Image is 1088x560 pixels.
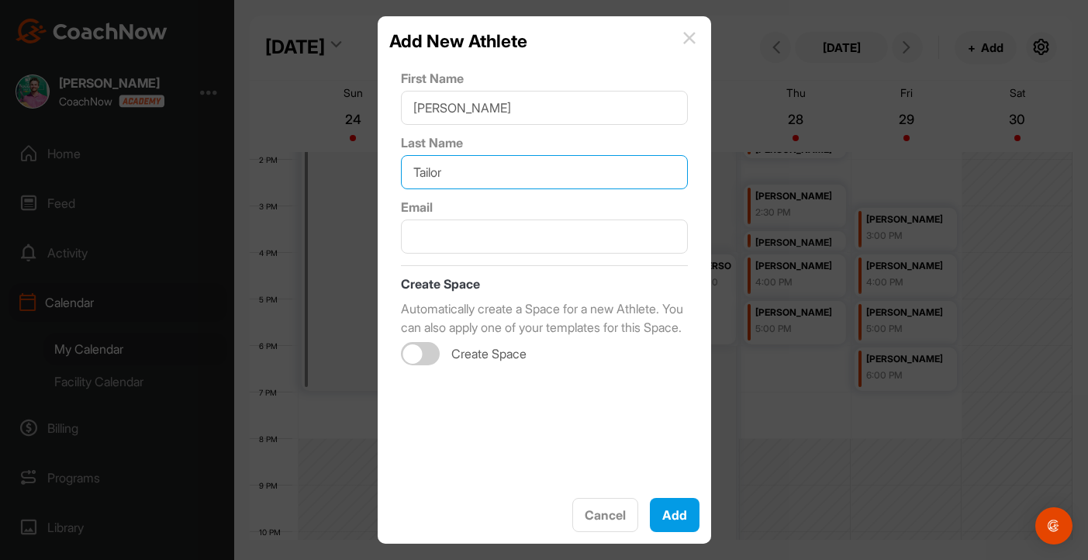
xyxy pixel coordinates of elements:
[401,275,688,293] p: Create Space
[650,498,699,532] button: Add
[389,28,527,54] h2: Add New Athlete
[572,498,638,532] button: Cancel
[401,133,688,152] label: Last Name
[1035,507,1072,544] div: Open Intercom Messenger
[401,198,688,216] label: Email
[683,32,696,44] img: info
[451,346,527,362] span: Create Space
[401,69,688,88] label: First Name
[401,299,688,337] p: Automatically create a Space for a new Athlete. You can also apply one of your templates for this...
